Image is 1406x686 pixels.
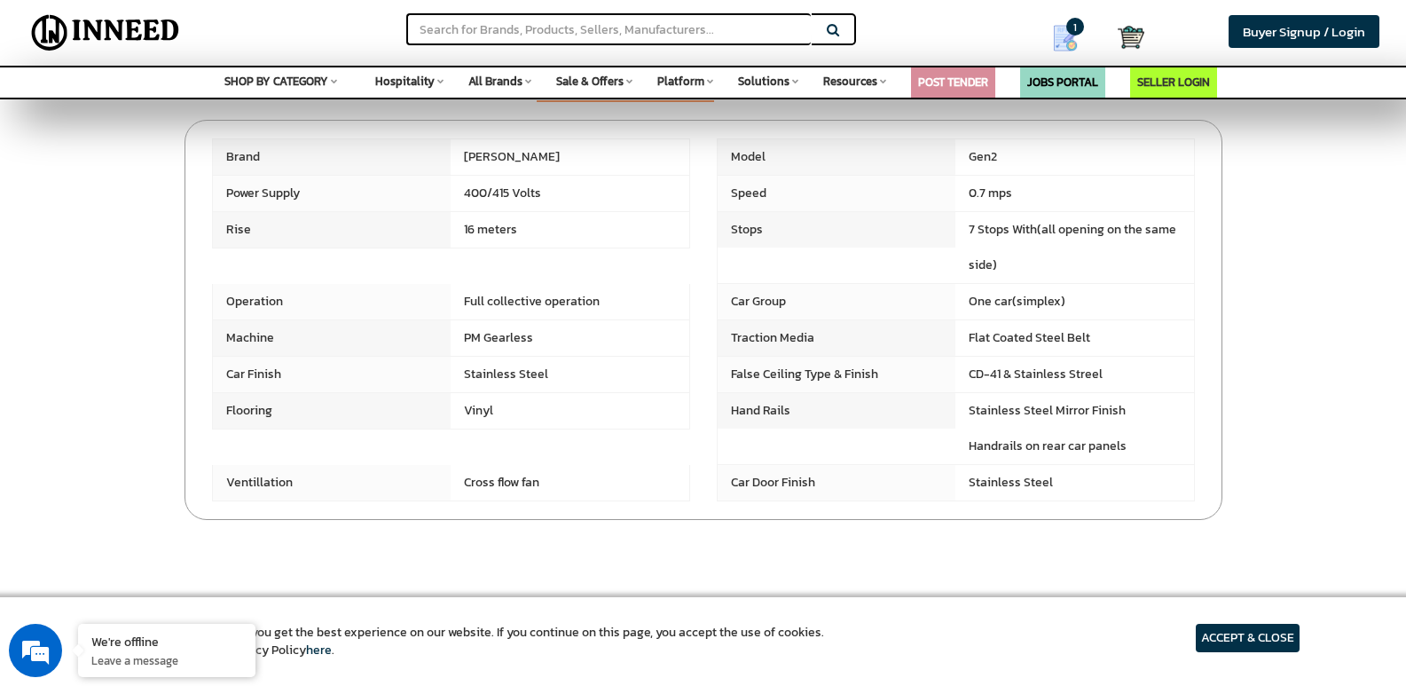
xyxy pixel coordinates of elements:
span: 0.7 mps [955,176,1194,211]
span: PM Gearless [451,320,689,356]
span: 16 meters [451,212,689,248]
span: Stops [718,212,956,248]
img: salesiqlogo_leal7QplfZFryJ6FIlVepeu7OftD7mt8q6exU6-34PB8prfIgodN67KcxXM9Y7JQ_.png [122,466,135,477]
span: Brand [213,139,452,175]
span: Stainless Steel [955,465,1194,501]
span: 1 [1066,18,1084,35]
span: SHOP BY CATEGORY [224,73,328,90]
span: Rise [213,212,452,248]
img: Show My Quotes [1052,25,1079,51]
a: POST TENDER [918,74,988,91]
span: Speed [718,176,956,211]
span: Gen2 [955,139,1194,175]
span: Stainless Steel Mirror Finish Handrails on rear car panels [955,393,1194,464]
a: JOBS PORTAL [1027,74,1098,91]
div: We're offline [91,633,242,650]
span: One car(simplex) [955,284,1194,319]
span: Hospitality [375,73,435,90]
span: Car Finish [213,357,452,392]
span: All Brands [468,73,522,90]
span: CD-41 & Stainless Streel [955,357,1194,392]
span: Power Supply [213,176,452,211]
img: Inneed.Market [24,11,187,55]
span: False Ceiling Type & Finish [718,357,956,392]
span: Flooring [213,393,452,429]
img: logo_Zg8I0qSkbAqR2WFHt3p6CTuqpyXMFPubPcD2OT02zFN43Cy9FUNNG3NEPhM_Q1qe_.png [30,106,75,116]
article: ACCEPT & CLOSE [1196,624,1300,652]
em: Submit [260,547,322,571]
span: Solutions [738,73,789,90]
span: Model [718,139,956,175]
a: SELLER LOGIN [1137,74,1210,91]
div: Minimize live chat window [291,9,334,51]
span: Car Group [718,284,956,319]
em: Driven by SalesIQ [139,465,225,477]
span: Traction Media [718,320,956,356]
p: Leave a message [91,652,242,668]
div: Leave a message [92,99,298,122]
span: Ventillation [213,465,452,501]
img: Cart [1118,24,1144,51]
span: Full collective operation [451,284,689,319]
a: here [306,641,332,659]
span: Car Door Finish [718,465,956,501]
span: Machine [213,320,452,356]
article: We use cookies to ensure you get the best experience on our website. If you continue on this page... [106,624,824,659]
span: Cross flow fan [451,465,689,501]
span: Platform [657,73,704,90]
span: Vinyl [451,393,689,429]
span: [PERSON_NAME] [451,139,689,175]
span: Hand Rails [718,393,956,429]
a: my Quotes 1 [1026,18,1118,59]
span: Resources [823,73,877,90]
span: We are offline. Please leave us a message. [37,224,310,403]
span: Sale & Offers [556,73,624,90]
span: 400/415 Volts [451,176,689,211]
span: Operation [213,284,452,319]
span: Flat Coated Steel Belt [955,320,1194,356]
a: Buyer Signup / Login [1229,15,1379,48]
span: Stainless Steel [451,357,689,392]
span: Buyer Signup / Login [1243,21,1365,42]
textarea: Type your message and click 'Submit' [9,485,338,547]
span: 7 Stops With(all opening on the same side) [955,212,1194,283]
a: Cart [1118,18,1132,57]
input: Search for Brands, Products, Sellers, Manufacturers... [406,13,811,45]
